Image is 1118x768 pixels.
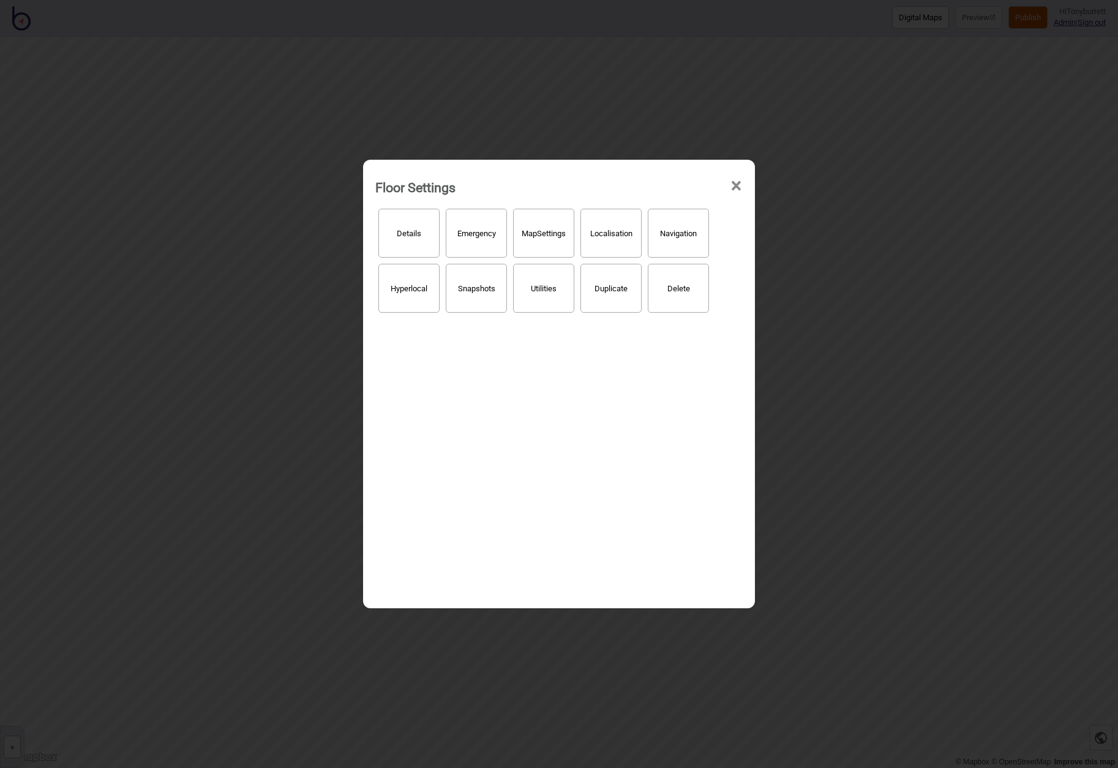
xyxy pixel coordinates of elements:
button: Emergency [446,209,507,258]
button: Snapshots [446,264,507,313]
button: Delete [648,264,709,313]
button: Duplicate [580,264,642,313]
button: Navigation [648,209,709,258]
button: Hyperlocal [378,264,440,313]
button: Details [378,209,440,258]
button: Localisation [580,209,642,258]
button: Utilities [513,264,574,313]
span: × [730,166,743,206]
button: MapSettings [513,209,574,258]
div: Floor Settings [375,174,456,201]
